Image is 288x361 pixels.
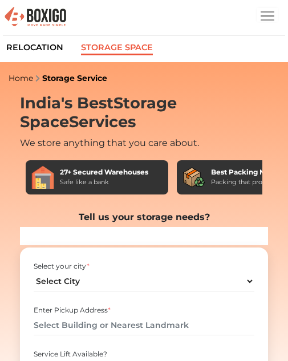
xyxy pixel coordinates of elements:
[20,212,268,222] h2: Tell us your storage needs?
[34,305,254,315] div: Enter Pickup Address
[20,94,268,131] h1: India's Best Services
[9,73,33,83] a: Home
[31,166,54,189] img: 27+ Secured Warehouses
[20,136,268,150] div: We store anything that you care about.
[6,42,63,54] a: Relocation
[42,73,107,83] a: Storage Service
[182,166,205,189] img: Best Packing Materials
[60,177,148,187] div: Safe like a bank
[261,9,274,23] img: menu
[81,42,153,55] a: Storage Space
[34,349,254,359] div: Service Lift Available?
[60,167,148,177] div: 27+ Secured Warehouses
[34,261,254,271] div: Select your city
[34,315,254,335] input: Select Building or Nearest Landmark
[20,94,177,131] span: Storage Space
